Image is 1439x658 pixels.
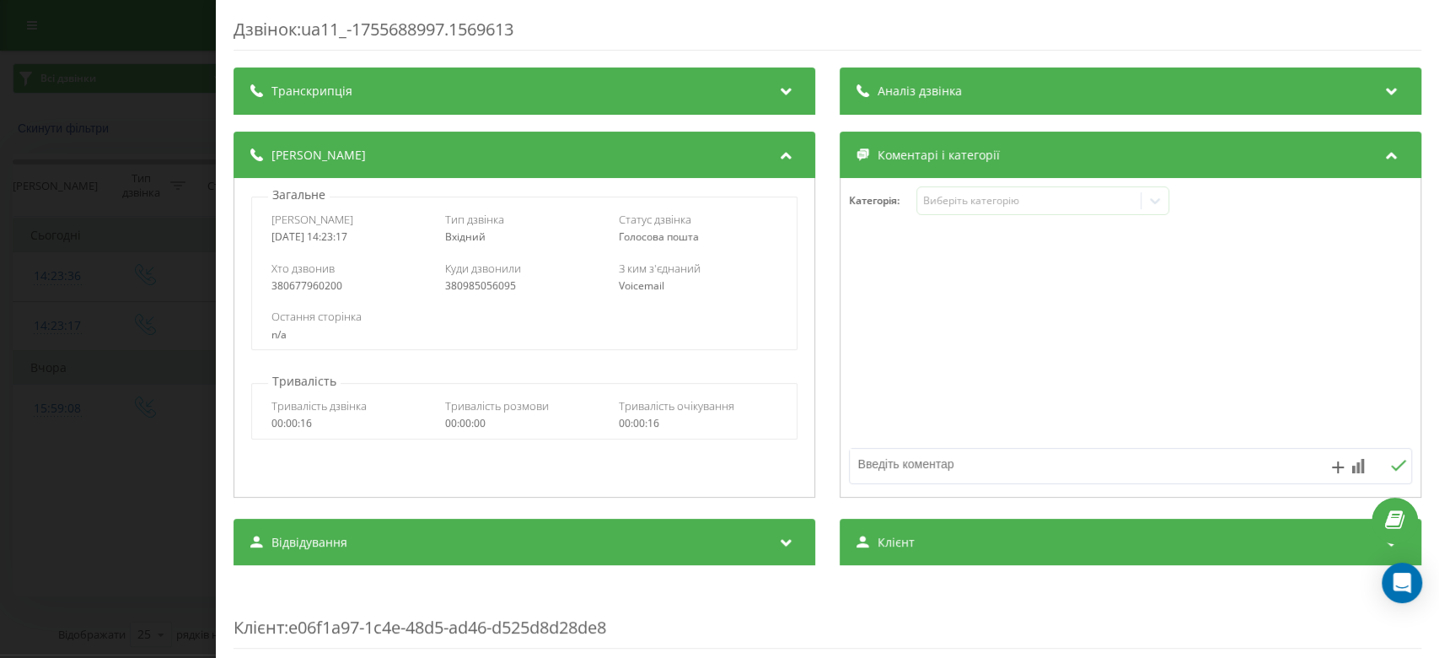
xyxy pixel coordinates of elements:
[1382,563,1422,603] div: Open Intercom Messenger
[268,186,330,203] p: Загальне
[445,398,549,413] span: Тривалість розмови
[619,418,777,429] div: 00:00:16
[849,195,916,207] h4: Категорія :
[271,534,347,551] span: Відвідування
[619,398,734,413] span: Тривалість очікування
[271,280,430,292] div: 380677960200
[271,418,430,429] div: 00:00:16
[445,280,604,292] div: 380985056095
[445,212,504,227] span: Тип дзвінка
[878,83,962,100] span: Аналіз дзвінка
[878,147,1000,164] span: Коментарі і категорії
[619,261,701,276] span: З ким з'єднаний
[271,83,352,100] span: Транскрипція
[234,616,284,639] span: Клієнт
[271,398,367,413] span: Тривалість дзвінка
[445,418,604,429] div: 00:00:00
[445,261,521,276] span: Куди дзвонили
[271,329,777,341] div: n/a
[445,229,486,244] span: Вхідний
[619,212,691,227] span: Статус дзвінка
[923,194,1134,208] div: Виберіть категорію
[271,231,430,243] div: [DATE] 14:23:17
[234,18,1421,51] div: Дзвінок : ua11_-1755688997.1569613
[619,229,699,244] span: Голосова пошта
[619,280,777,292] div: Voicemail
[271,147,366,164] span: [PERSON_NAME]
[268,373,341,390] p: Тривалість
[271,261,335,276] span: Хто дзвонив
[878,534,915,551] span: Клієнт
[271,309,362,324] span: Остання сторінка
[271,212,353,227] span: [PERSON_NAME]
[234,582,1421,649] div: : e06f1a97-1c4e-48d5-ad46-d525d8d28de8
